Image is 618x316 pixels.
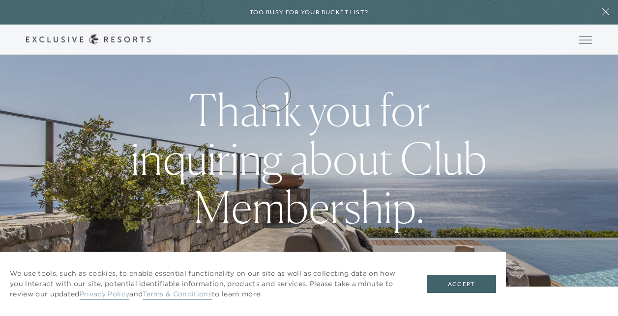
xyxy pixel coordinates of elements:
h3: Thank you for inquiring about Club Membership. [123,85,494,231]
a: Terms & Conditions [143,290,212,300]
h6: Too busy for your bucket list? [250,8,369,17]
a: Privacy Policy [80,290,129,300]
button: Open navigation [579,36,592,43]
button: Accept [427,275,496,293]
p: We use tools, such as cookies, to enable essential functionality on our site as well as collectin... [10,268,408,299]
